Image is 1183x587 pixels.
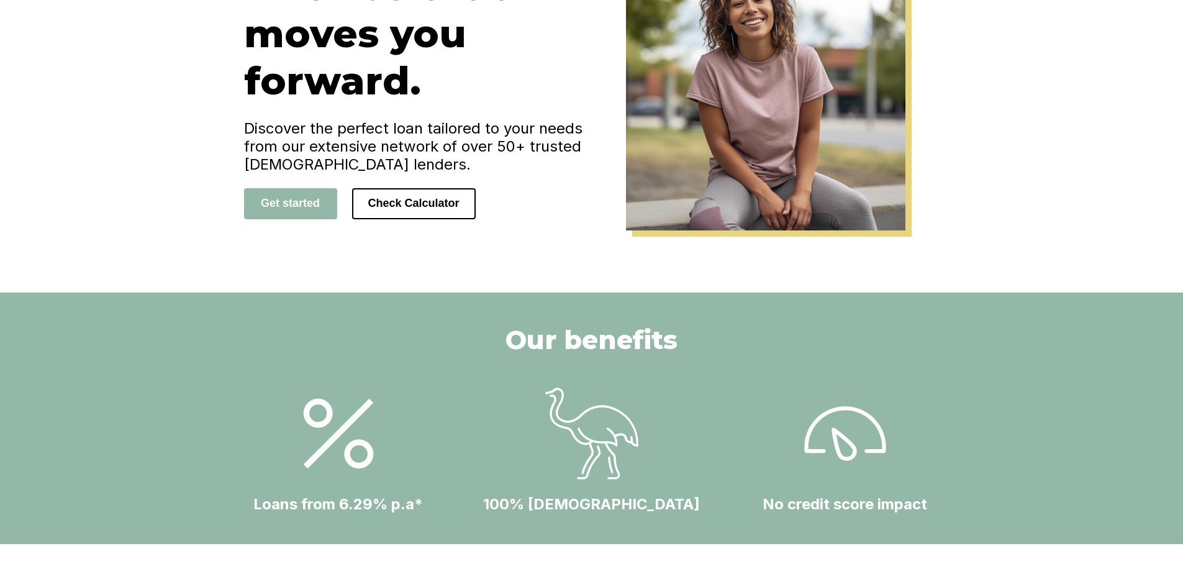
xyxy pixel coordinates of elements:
[799,387,892,480] img: Loans from 6.29% p.a*
[352,188,476,219] button: Check Calculator
[244,196,337,209] a: Get started
[483,495,700,513] h4: 100% [DEMOGRAPHIC_DATA]
[244,188,337,219] button: Get started
[545,387,638,480] img: Loans from 6.29% p.a*
[244,119,592,173] h4: Discover the perfect loan tailored to your needs from our extensive network of over 50+ trusted [...
[763,495,927,513] h4: No credit score impact
[253,495,423,513] h4: Loans from 6.29% p.a*
[292,387,385,480] img: Loans from 6.29% p.a*
[352,196,476,209] a: Check Calculator
[505,324,678,356] h2: Our benefits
